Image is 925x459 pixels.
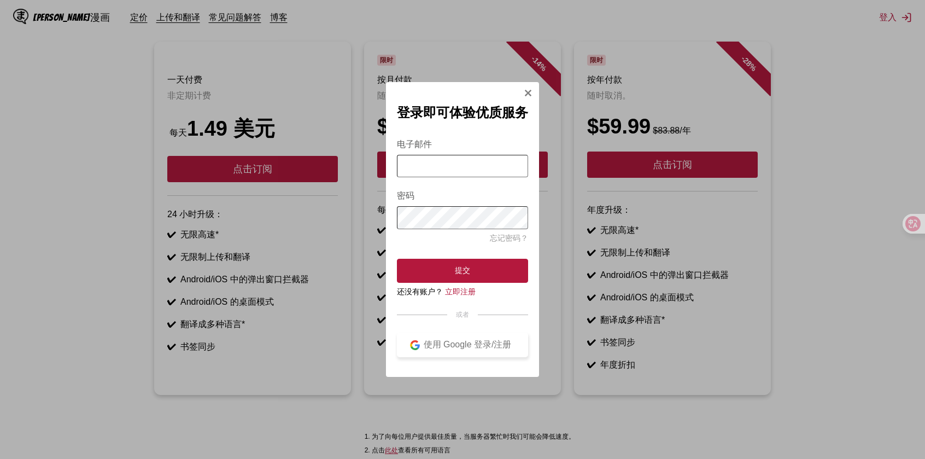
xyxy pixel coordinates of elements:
font: 密码 [397,191,414,200]
font: 还没有账户？ [397,287,443,296]
font: 使用 Google 登录/注册 [424,340,512,349]
img: google 徽标 [410,340,420,350]
font: 电子邮件 [397,140,432,149]
a: 忘记密码？ [490,234,528,242]
div: 登录模式 [386,82,539,377]
button: 使用 Google 登录/注册 [397,333,528,357]
font: 或者 [456,311,469,318]
font: 登录即可体验优质服务 [397,105,528,120]
button: 提交 [397,259,528,283]
font: 提交 [455,266,470,275]
a: 立即注册 [445,287,476,296]
img: 关闭 [524,89,532,97]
